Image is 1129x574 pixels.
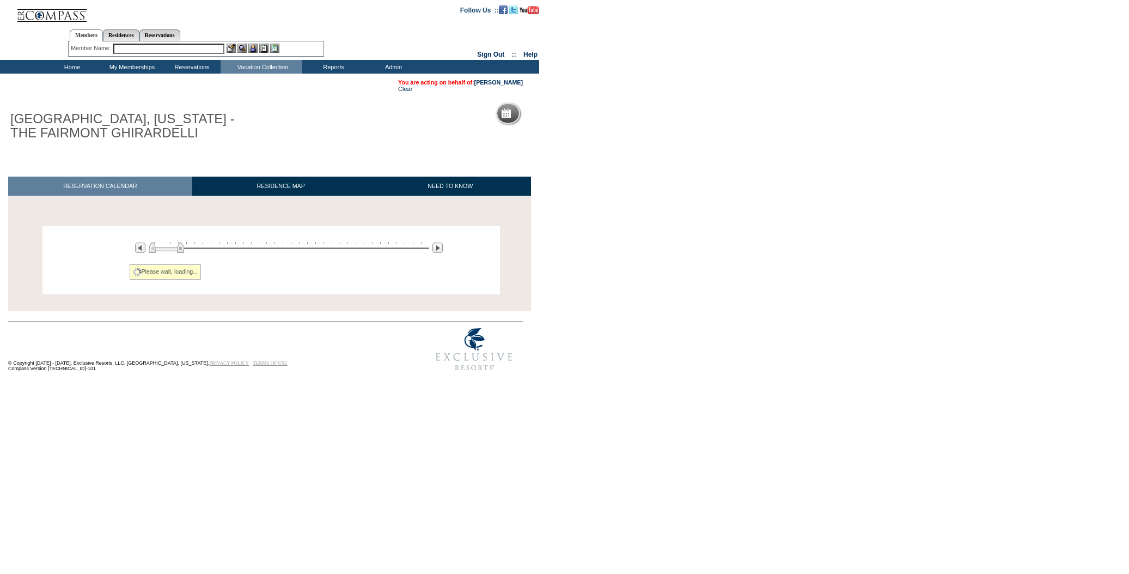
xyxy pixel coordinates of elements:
a: NEED TO KNOW [369,177,531,196]
span: :: [512,51,516,58]
a: Clear [398,86,412,92]
div: Please wait, loading... [130,264,202,280]
td: © Copyright [DATE] - [DATE]. Exclusive Resorts, LLC. [GEOGRAPHIC_DATA], [US_STATE]. Compass Versi... [8,323,389,377]
img: b_calculator.gif [270,44,279,53]
td: Reports [302,60,362,74]
a: Sign Out [477,51,504,58]
a: Become our fan on Facebook [499,6,508,13]
img: Impersonate [248,44,258,53]
a: RESERVATION CALENDAR [8,177,192,196]
a: [PERSON_NAME] [474,79,523,86]
td: Reservations [161,60,221,74]
img: Follow us on Twitter [509,5,518,14]
a: TERMS OF USE [253,360,288,366]
td: Vacation Collection [221,60,302,74]
a: Reservations [139,29,180,41]
img: Next [432,243,443,253]
img: Reservations [259,44,268,53]
a: RESIDENCE MAP [192,177,370,196]
td: Home [41,60,101,74]
a: Subscribe to our YouTube Channel [520,6,539,13]
td: Follow Us :: [460,5,499,14]
img: Previous [135,243,145,253]
img: Exclusive Resorts [425,322,523,377]
a: PRIVACY POLICY [209,360,249,366]
td: My Memberships [101,60,161,74]
img: spinner2.gif [133,268,142,276]
span: You are acting on behalf of: [398,79,523,86]
a: Follow us on Twitter [509,6,518,13]
td: Admin [362,60,422,74]
div: Member Name: [71,44,113,53]
a: Help [523,51,538,58]
img: b_edit.gif [227,44,236,53]
a: Members [70,29,103,41]
h1: [GEOGRAPHIC_DATA], [US_STATE] - THE FAIRMONT GHIRARDELLI [8,110,252,143]
h5: Reservation Calendar [515,110,599,117]
img: Subscribe to our YouTube Channel [520,6,539,14]
img: View [237,44,247,53]
a: Residences [103,29,139,41]
img: Become our fan on Facebook [499,5,508,14]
